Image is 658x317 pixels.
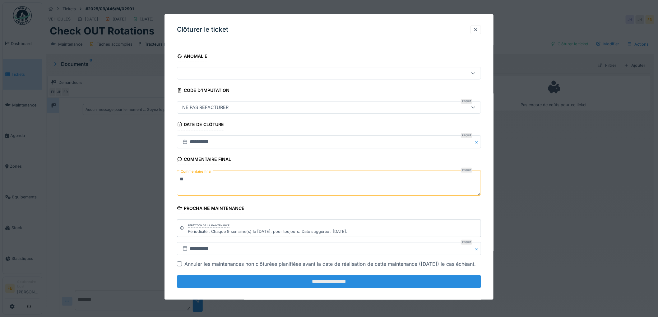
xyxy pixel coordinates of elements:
[461,168,472,173] div: Requis
[461,240,472,245] div: Requis
[177,86,229,96] div: Code d'imputation
[177,26,228,34] h3: Clôturer le ticket
[474,135,481,148] button: Close
[461,99,472,104] div: Requis
[188,229,347,234] div: Périodicité : Chaque 9 semaine(s) le [DATE], pour toujours. Date suggérée : [DATE].
[177,155,231,165] div: Commentaire final
[184,260,476,268] div: Annuler les maintenances non clôturées planifiées avant la date de réalisation de cette maintenan...
[177,204,244,214] div: Prochaine maintenance
[180,104,231,111] div: NE PAS REFACTURER
[188,224,229,228] div: Répétition de la maintenance
[179,168,213,175] label: Commentaire final
[177,52,207,62] div: Anomalie
[474,242,481,255] button: Close
[177,120,224,130] div: Date de clôture
[461,133,472,138] div: Requis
